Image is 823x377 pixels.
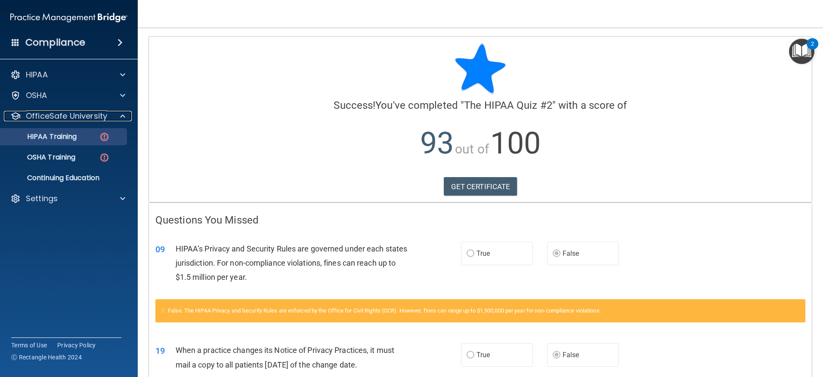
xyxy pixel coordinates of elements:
[99,132,110,142] img: danger-circle.6113f641.png
[26,193,58,204] p: Settings
[176,346,394,369] span: When a practice changes its Notice of Privacy Practices, it must mail a copy to all patients [DAT...
[464,99,552,111] span: The HIPAA Quiz #2
[11,341,47,349] a: Terms of Use
[155,215,805,226] h4: Questions You Missed
[25,37,85,49] h4: Compliance
[26,90,47,101] p: OSHA
[563,351,579,359] span: False
[490,126,541,161] span: 100
[563,249,579,257] span: False
[553,251,560,257] input: False
[11,353,82,362] span: Ⓒ Rectangle Health 2024
[155,346,165,356] span: 19
[26,111,107,121] p: OfficeSafe University
[6,174,123,182] p: Continuing Education
[455,43,506,95] img: blue-star-rounded.9d042014.png
[476,249,490,257] span: True
[6,153,75,162] p: OSHA Training
[26,70,48,80] p: HIPAA
[10,111,125,121] a: OfficeSafe University
[10,193,125,204] a: Settings
[467,251,474,257] input: True
[455,141,489,156] span: out of
[99,152,110,163] img: danger-circle.6113f641.png
[811,44,814,55] div: 2
[553,352,560,359] input: False
[176,244,408,282] span: HIPAA’s Privacy and Security Rules are governed under each states jurisdiction. For non-complianc...
[155,100,805,111] h4: You've completed " " with a score of
[467,352,474,359] input: True
[57,341,96,349] a: Privacy Policy
[10,70,125,80] a: HIPAA
[6,132,77,141] p: HIPAA Training
[780,318,813,350] iframe: Drift Widget Chat Controller
[789,39,814,64] button: Open Resource Center, 2 new notifications
[334,99,375,111] span: Success!
[444,177,517,196] a: GET CERTIFICATE
[10,90,125,101] a: OSHA
[10,9,127,26] img: PMB logo
[420,126,454,161] span: 93
[476,351,490,359] span: True
[168,307,601,314] span: False. The HIPAA Privacy and Security Rules are enforced by the Office for Civil Rights (OCR). Ho...
[155,244,165,254] span: 09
